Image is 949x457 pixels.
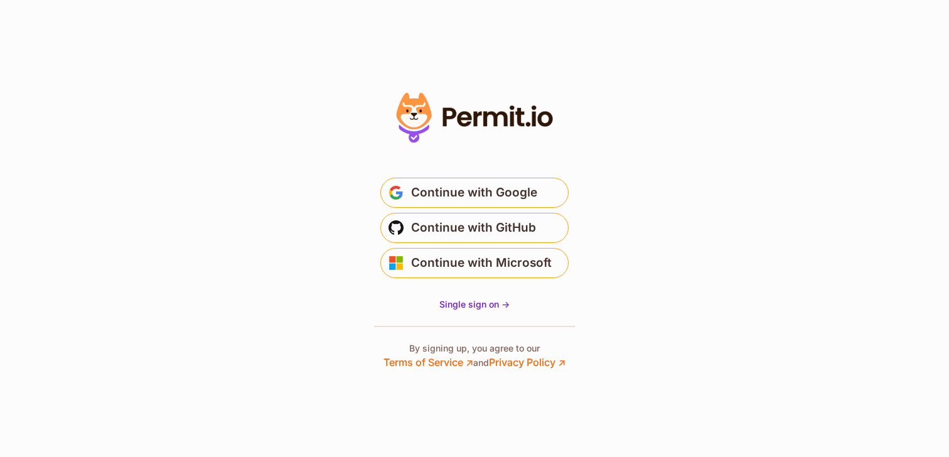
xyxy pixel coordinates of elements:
span: Single sign on -> [439,299,510,309]
span: Continue with Google [411,183,537,203]
p: By signing up, you agree to our and [383,342,566,370]
span: Continue with Microsoft [411,253,552,273]
button: Continue with GitHub [380,213,569,243]
span: Continue with GitHub [411,218,536,238]
a: Terms of Service ↗ [383,356,473,368]
button: Continue with Google [380,178,569,208]
a: Single sign on -> [439,298,510,311]
a: Privacy Policy ↗ [489,356,566,368]
button: Continue with Microsoft [380,248,569,278]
